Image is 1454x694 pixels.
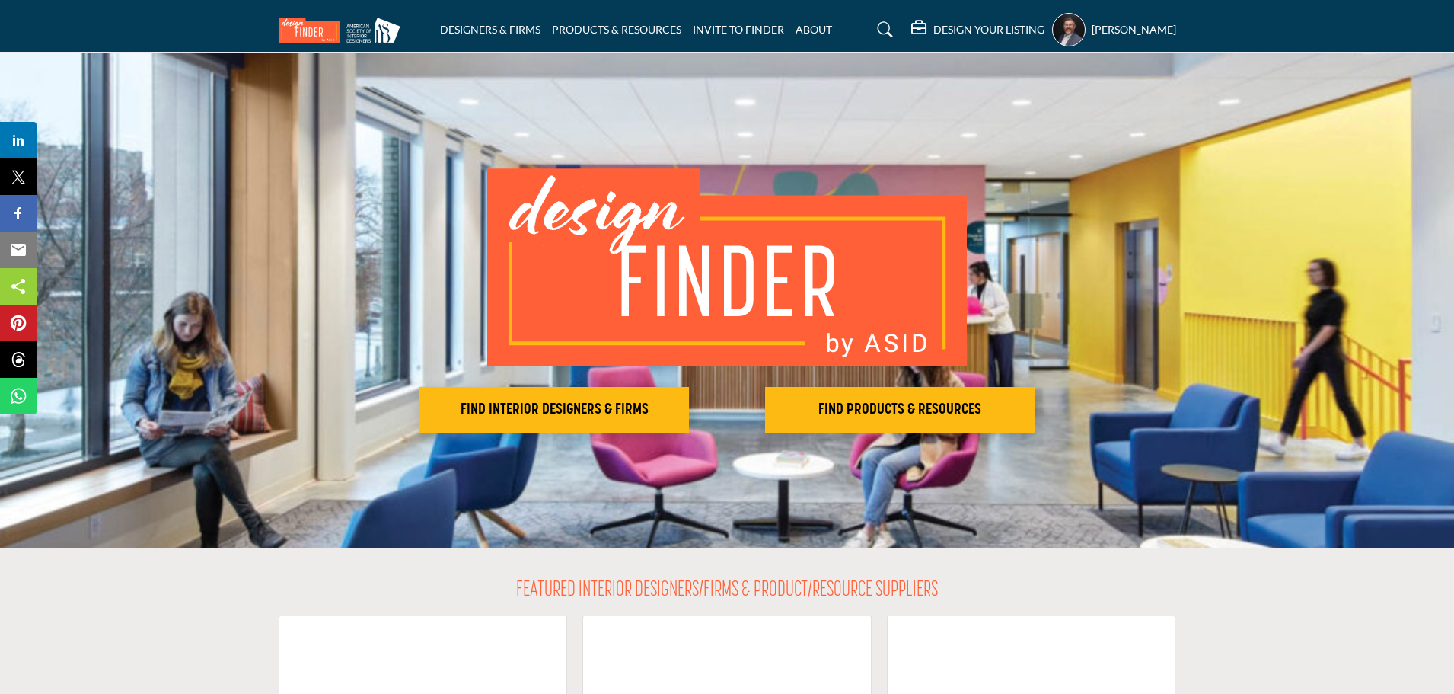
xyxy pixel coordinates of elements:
img: image [487,168,967,366]
button: Show hide supplier dropdown [1052,13,1086,46]
img: Site Logo [279,18,408,43]
h5: [PERSON_NAME] [1092,22,1176,37]
div: DESIGN YOUR LISTING [911,21,1044,39]
h5: DESIGN YOUR LISTING [933,23,1044,37]
h2: FEATURED INTERIOR DESIGNERS/FIRMS & PRODUCT/RESOURCE SUPPLIERS [516,578,938,604]
a: Search [863,18,903,42]
a: INVITE TO FINDER [693,23,784,36]
h2: FIND INTERIOR DESIGNERS & FIRMS [424,401,684,419]
button: FIND INTERIOR DESIGNERS & FIRMS [419,387,689,433]
a: ABOUT [796,23,832,36]
button: FIND PRODUCTS & RESOURCES [765,387,1035,433]
a: PRODUCTS & RESOURCES [552,23,681,36]
h2: FIND PRODUCTS & RESOURCES [770,401,1030,419]
a: DESIGNERS & FIRMS [440,23,540,36]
